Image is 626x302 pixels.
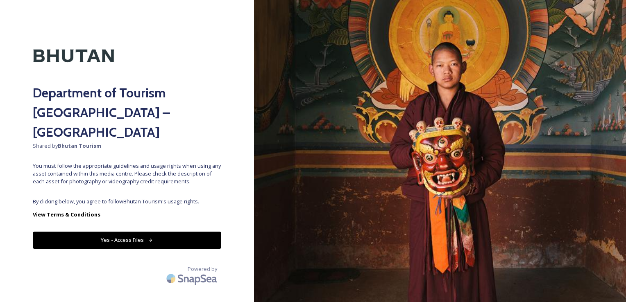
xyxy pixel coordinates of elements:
[58,142,101,149] strong: Bhutan Tourism
[164,269,221,288] img: SnapSea Logo
[33,210,221,219] a: View Terms & Conditions
[33,162,221,186] span: You must follow the appropriate guidelines and usage rights when using any asset contained within...
[33,142,221,150] span: Shared by
[188,265,217,273] span: Powered by
[33,198,221,205] span: By clicking below, you agree to follow Bhutan Tourism 's usage rights.
[33,33,115,79] img: Kingdom-of-Bhutan-Logo.png
[33,83,221,142] h2: Department of Tourism [GEOGRAPHIC_DATA] – [GEOGRAPHIC_DATA]
[33,232,221,248] button: Yes - Access Files
[33,211,100,218] strong: View Terms & Conditions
